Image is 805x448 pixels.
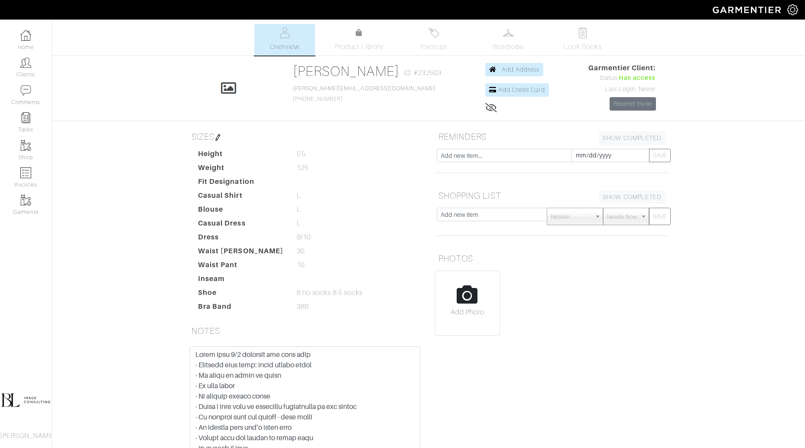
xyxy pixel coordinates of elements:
[564,42,602,52] span: Look Books
[297,204,301,215] span: L
[20,195,31,206] img: garments-icon-b7da505a4dc4fd61783c78ac3ca0ef83fa9d6f193b1c9dc38574b1d14d53ca28.png
[435,128,669,145] h5: REMINDERS
[329,28,390,52] a: Product Library
[552,24,613,56] a: Look Books
[437,208,547,221] input: Add new item
[599,131,665,145] a: SHOW COMPLETED
[578,27,588,38] img: todo-9ac3debb85659649dc8f770b8b6100bb5dab4b48dedcbae339e5042a72dfd3cc.svg
[297,301,309,312] span: 38B
[192,301,290,315] dt: Bra Band
[435,250,669,267] h5: PHOTOS
[192,177,290,190] dt: Fit Designation
[192,218,290,232] dt: Casual Dress
[619,73,656,83] span: Has access
[297,260,305,270] span: 10
[20,85,31,96] img: comment-icon-a0a6a9ef722e966f86d9cbdc48e553b5cf19dbc54f86b18d962a5391bc8f6eb6.png
[485,83,549,97] a: Add Credit Card
[649,208,671,225] button: SAVE
[188,322,422,340] h5: NOTES
[588,73,656,83] div: Status:
[192,260,290,274] dt: Waist Pant
[20,112,31,123] img: reminder-icon-8004d30b9f0a5d33ae49ab947aed9ed385cf756f9e5892f1edd6e32f2345188e.png
[485,63,544,76] a: Add Address
[404,68,441,78] span: ID: #232503
[437,149,572,162] input: Add new item...
[20,30,31,41] img: dashboard-icon-dbcd8f5a0b271acd01030246c82b418ddd0df26cd7fceb0bd07c9910d44c42f6.png
[20,167,31,178] img: orders-icon-0abe47150d42831381b5fb84f609e132dff9fe21cb692f30cb5eec754e2cba89.png
[297,246,305,256] span: 30
[20,57,31,68] img: clients-icon-6bae9207a08558b7cb47a8932f037763ab4055f8c8b6bfacd5dc20c3e0201464.png
[588,85,656,94] div: Last Login: Never
[649,149,671,162] button: SAVE
[192,149,290,163] dt: Height
[293,85,436,92] a: [PERSON_NAME][EMAIL_ADDRESS][DOMAIN_NAME]
[297,218,301,229] span: L
[435,187,669,204] h5: SHOPPING LIST
[279,27,290,38] img: basicinfo-40fd8af6dae0f16599ec9e87c0ef1c0a1fdea2edbe929e3d69a839185d80c458.svg
[297,232,311,242] span: 8/10
[493,42,524,52] span: Wardrobe
[588,63,656,73] span: Garmentier Client:
[192,274,290,288] dt: Inseam
[503,27,514,38] img: wardrobe-487a4870c1b7c33e795ec22d11cfc2ed9d08956e64fb3008fe2437562e282088.svg
[192,163,290,177] dt: Weight
[502,66,540,73] span: Add Address
[188,128,422,145] h5: SIZES
[420,42,447,52] span: Invoices
[787,4,798,15] img: gear-icon-white-bd11855cb880d31180b6d7d6211b90ccbf57a29d726f0c71d8c61bd08dd39cc2.png
[270,42,299,52] span: Overview
[192,246,290,260] dt: Waist [PERSON_NAME]
[403,24,464,56] a: Invoices
[192,288,290,301] dt: Shoe
[551,208,591,226] span: Retailer
[297,288,363,298] span: 8 no socks 8.5 socks
[607,208,637,226] span: Needs Now
[192,204,290,218] dt: Blouse
[428,27,439,38] img: orders-27d20c2124de7fd6de4e0e44c1d41de31381a507db9b33961299e4e07d508b8c.svg
[192,232,290,246] dt: Dress
[293,85,436,102] span: [PHONE_NUMBER]
[708,2,787,17] img: garmentier-logo-header-white-b43fb05a5012e4ada735d5af1a66efaba907eab6374d6393d1fbf88cb4ef424d.png
[498,86,545,93] span: Add Credit Card
[297,149,305,159] span: 5'5
[610,97,656,111] a: Resend Invite
[297,190,301,201] span: L
[297,163,308,173] span: 125
[214,134,221,141] img: pen-cf24a1663064a2ec1b9c1bd2387e9de7a2fa800b781884d57f21acf72779bad2.png
[293,63,400,79] a: [PERSON_NAME]
[192,190,290,204] dt: Casual Shirt
[478,24,539,56] a: Wardrobe
[254,24,315,56] a: Overview
[20,140,31,151] img: garments-icon-b7da505a4dc4fd61783c78ac3ca0ef83fa9d6f193b1c9dc38574b1d14d53ca28.png
[335,42,384,52] span: Product Library
[599,190,665,204] a: SHOW COMPLETED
